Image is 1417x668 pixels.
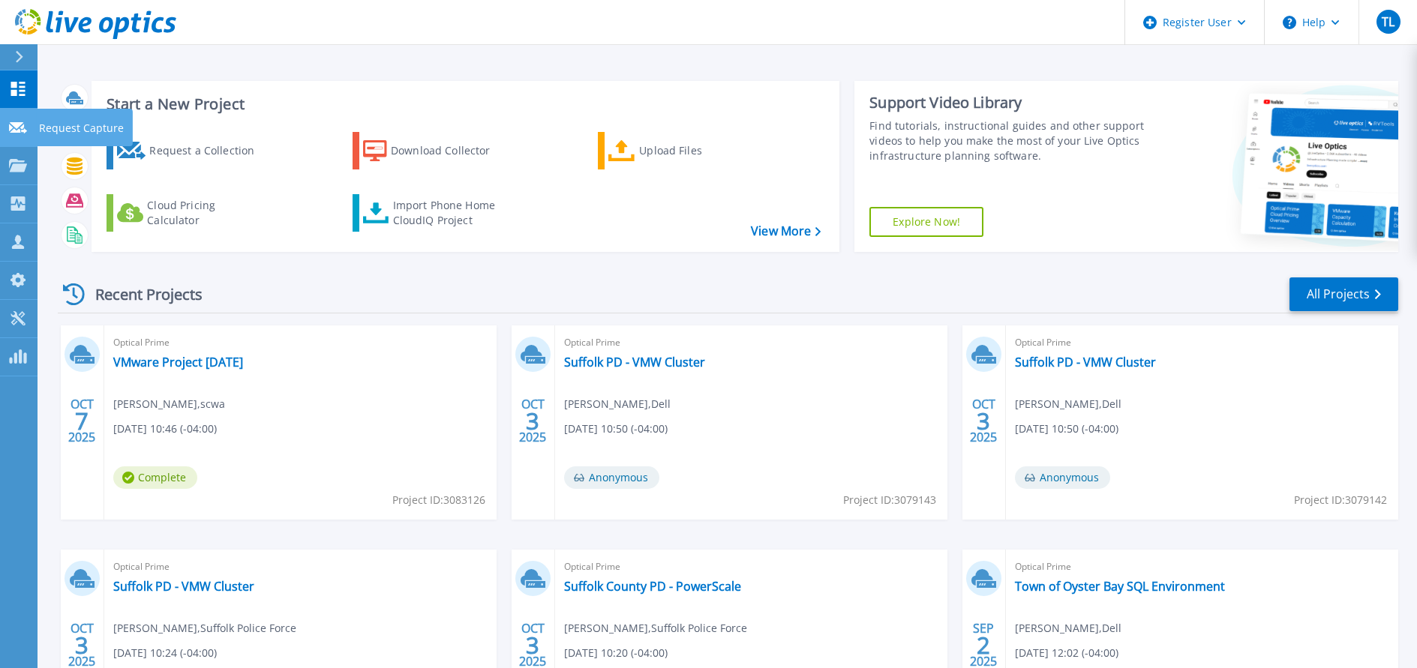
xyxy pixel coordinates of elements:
[639,136,759,166] div: Upload Files
[1015,334,1389,351] span: Optical Prime
[75,639,89,652] span: 3
[113,579,254,594] a: Suffolk PD - VMW Cluster
[58,276,223,313] div: Recent Projects
[564,466,659,489] span: Anonymous
[869,93,1146,112] div: Support Video Library
[1015,396,1121,412] span: [PERSON_NAME] , Dell
[391,136,511,166] div: Download Collector
[564,620,747,637] span: [PERSON_NAME] , Suffolk Police Force
[149,136,269,166] div: Request a Collection
[518,394,547,448] div: OCT 2025
[869,118,1146,163] div: Find tutorials, instructional guides and other support videos to help you make the most of your L...
[564,579,741,594] a: Suffolk County PD - PowerScale
[75,415,89,427] span: 7
[1015,355,1156,370] a: Suffolk PD - VMW Cluster
[1015,620,1121,637] span: [PERSON_NAME] , Dell
[977,639,990,652] span: 2
[564,559,938,575] span: Optical Prime
[526,415,539,427] span: 3
[107,194,274,232] a: Cloud Pricing Calculator
[1289,277,1398,311] a: All Projects
[751,224,821,238] a: View More
[1294,492,1387,508] span: Project ID: 3079142
[564,421,668,437] span: [DATE] 10:50 (-04:00)
[1015,466,1110,489] span: Anonymous
[1015,579,1225,594] a: Town of Oyster Bay SQL Environment
[353,132,520,169] a: Download Collector
[113,559,488,575] span: Optical Prime
[113,396,225,412] span: [PERSON_NAME] , scwa
[68,394,96,448] div: OCT 2025
[107,132,274,169] a: Request a Collection
[564,355,705,370] a: Suffolk PD - VMW Cluster
[113,355,243,370] a: VMware Project [DATE]
[564,334,938,351] span: Optical Prime
[564,396,671,412] span: [PERSON_NAME] , Dell
[564,645,668,661] span: [DATE] 10:20 (-04:00)
[39,109,124,148] p: Request Capture
[969,394,998,448] div: OCT 2025
[869,207,983,237] a: Explore Now!
[598,132,765,169] a: Upload Files
[843,492,936,508] span: Project ID: 3079143
[393,198,510,228] div: Import Phone Home CloudIQ Project
[147,198,267,228] div: Cloud Pricing Calculator
[107,96,820,112] h3: Start a New Project
[113,645,217,661] span: [DATE] 10:24 (-04:00)
[1382,16,1394,28] span: TL
[113,466,197,489] span: Complete
[113,620,296,637] span: [PERSON_NAME] , Suffolk Police Force
[113,421,217,437] span: [DATE] 10:46 (-04:00)
[526,639,539,652] span: 3
[392,492,485,508] span: Project ID: 3083126
[1015,645,1118,661] span: [DATE] 12:02 (-04:00)
[977,415,990,427] span: 3
[1015,421,1118,437] span: [DATE] 10:50 (-04:00)
[1015,559,1389,575] span: Optical Prime
[113,334,488,351] span: Optical Prime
